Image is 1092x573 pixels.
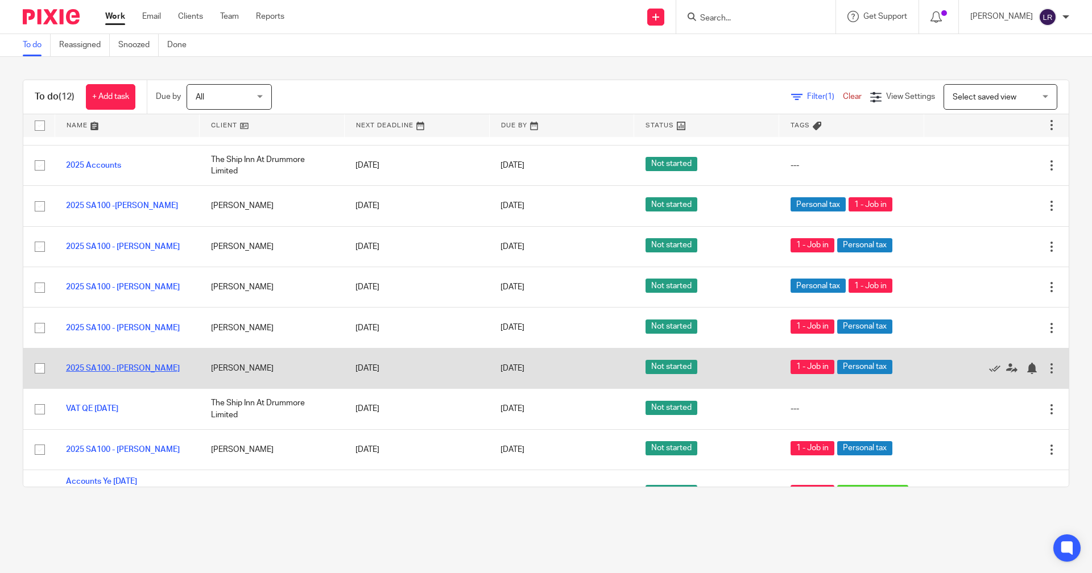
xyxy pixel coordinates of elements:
[66,283,180,291] a: 2025 SA100 - [PERSON_NAME]
[344,470,489,517] td: [DATE]
[156,91,181,102] p: Due by
[344,267,489,308] td: [DATE]
[863,13,907,20] span: Get Support
[500,324,524,332] span: [DATE]
[66,477,137,485] a: Accounts Ye [DATE]
[66,243,180,251] a: 2025 SA100 - [PERSON_NAME]
[500,202,524,210] span: [DATE]
[344,226,489,267] td: [DATE]
[989,363,1006,374] a: Mark as done
[86,84,135,110] a: + Add task
[344,348,489,388] td: [DATE]
[23,9,80,24] img: Pixie
[200,470,345,517] td: NS Media News Limited
[791,485,834,499] span: 1 - Job in
[837,360,892,374] span: Personal tax
[807,93,843,101] span: Filter
[646,279,697,293] span: Not started
[142,11,161,22] a: Email
[105,11,125,22] a: Work
[646,157,697,171] span: Not started
[500,161,524,169] span: [DATE]
[953,93,1016,101] span: Select saved view
[200,308,345,348] td: [PERSON_NAME]
[500,364,524,372] span: [DATE]
[646,197,697,211] span: Not started
[500,243,524,251] span: [DATE]
[646,401,697,415] span: Not started
[344,308,489,348] td: [DATE]
[66,161,121,169] a: 2025 Accounts
[200,186,345,226] td: [PERSON_NAME]
[118,34,159,56] a: Snoozed
[66,405,118,413] a: VAT QE [DATE]
[35,91,75,103] h1: To do
[59,34,110,56] a: Reassigned
[344,145,489,185] td: [DATE]
[200,267,345,308] td: [PERSON_NAME]
[500,283,524,291] span: [DATE]
[500,405,524,413] span: [DATE]
[970,11,1033,22] p: [PERSON_NAME]
[699,14,801,24] input: Search
[646,319,697,334] span: Not started
[200,389,345,429] td: The Ship Inn At Drummore Limited
[837,238,892,252] span: Personal tax
[791,403,913,414] div: ---
[646,360,697,374] span: Not started
[791,122,810,128] span: Tags
[837,485,908,499] span: Annual accounts
[66,202,178,210] a: 2025 SA100 -[PERSON_NAME]
[344,186,489,226] td: [DATE]
[1039,8,1057,26] img: svg%3E
[791,160,913,171] div: ---
[791,197,846,211] span: Personal tax
[66,324,180,332] a: 2025 SA100 - [PERSON_NAME]
[646,485,697,499] span: Not started
[200,348,345,388] td: [PERSON_NAME]
[167,34,195,56] a: Done
[344,389,489,429] td: [DATE]
[791,441,834,455] span: 1 - Job in
[646,441,697,455] span: Not started
[791,319,834,334] span: 1 - Job in
[66,364,180,372] a: 2025 SA100 - [PERSON_NAME]
[59,92,75,101] span: (12)
[200,429,345,470] td: [PERSON_NAME]
[500,446,524,454] span: [DATE]
[843,93,862,101] a: Clear
[200,145,345,185] td: The Ship Inn At Drummore Limited
[791,279,846,293] span: Personal tax
[886,93,935,101] span: View Settings
[791,360,834,374] span: 1 - Job in
[256,11,284,22] a: Reports
[200,226,345,267] td: [PERSON_NAME]
[791,238,834,252] span: 1 - Job in
[849,279,892,293] span: 1 - Job in
[66,446,180,454] a: 2025 SA100 - [PERSON_NAME]
[196,93,204,101] span: All
[344,429,489,470] td: [DATE]
[825,93,834,101] span: (1)
[646,238,697,252] span: Not started
[837,319,892,334] span: Personal tax
[837,441,892,455] span: Personal tax
[23,34,51,56] a: To do
[849,197,892,211] span: 1 - Job in
[178,11,203,22] a: Clients
[220,11,239,22] a: Team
